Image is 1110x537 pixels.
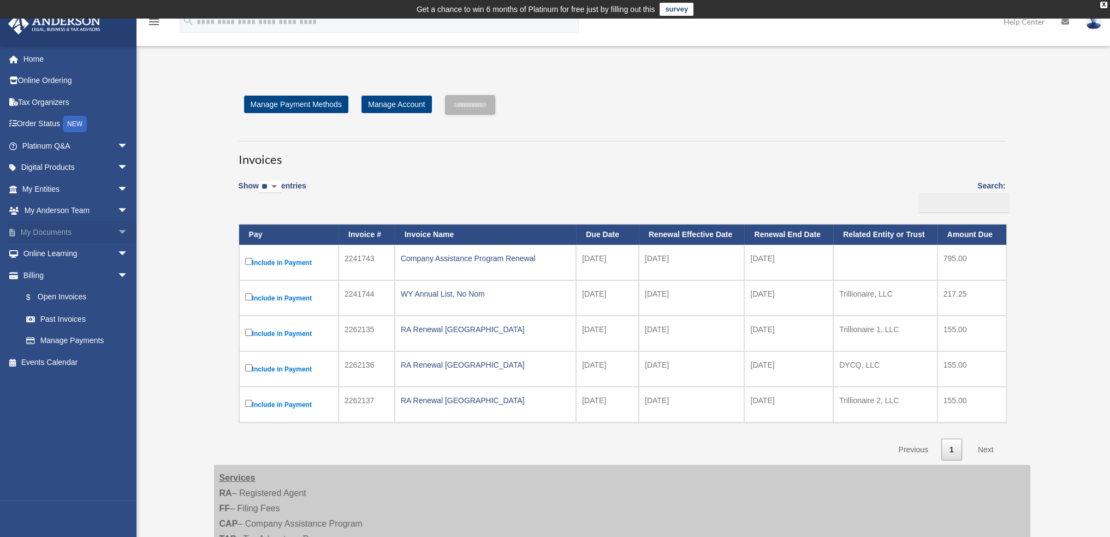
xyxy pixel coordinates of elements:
a: Billingarrow_drop_down [8,264,139,286]
a: menu [147,19,161,28]
td: [DATE] [639,316,745,351]
td: [DATE] [744,245,833,280]
i: search [182,15,194,27]
a: My Entitiesarrow_drop_down [8,178,145,200]
a: Online Learningarrow_drop_down [8,243,145,265]
th: Pay: activate to sort column descending [239,225,339,245]
th: Related Entity or Trust: activate to sort column ascending [833,225,937,245]
td: 795.00 [937,245,1006,280]
label: Include in Payment [245,398,333,411]
td: [DATE] [576,316,639,351]
label: Search: [915,179,1006,213]
label: Include in Payment [245,256,333,269]
td: [DATE] [639,280,745,316]
img: User Pic [1085,14,1102,29]
strong: RA [219,488,232,498]
span: $ [32,291,38,304]
a: My Anderson Teamarrow_drop_down [8,200,145,222]
div: NEW [63,116,87,132]
span: arrow_drop_down [117,178,139,200]
input: Include in Payment [245,400,252,407]
input: Include in Payment [245,258,252,265]
a: Platinum Q&Aarrow_drop_down [8,135,145,157]
td: [DATE] [576,280,639,316]
a: 1 [941,439,962,461]
td: [DATE] [639,387,745,422]
a: Manage Account [361,96,431,113]
td: 155.00 [937,351,1006,387]
a: Past Invoices [15,308,139,330]
td: 217.25 [937,280,1006,316]
th: Due Date: activate to sort column ascending [576,225,639,245]
th: Renewal Effective Date: activate to sort column ascending [639,225,745,245]
td: 2241744 [339,280,395,316]
a: Online Ordering [8,70,145,92]
div: RA Renewal [GEOGRAPHIC_DATA] [401,322,570,337]
td: [DATE] [576,387,639,422]
label: Include in Payment [245,327,333,340]
input: Include in Payment [245,329,252,336]
label: Include in Payment [245,362,333,376]
td: 2262135 [339,316,395,351]
div: Company Assistance Program Renewal [401,251,570,266]
td: [DATE] [744,316,833,351]
input: Search: [918,193,1010,214]
strong: CAP [219,519,238,528]
td: 155.00 [937,387,1006,422]
div: RA Renewal [GEOGRAPHIC_DATA] [401,393,570,408]
td: [DATE] [639,351,745,387]
td: [DATE] [744,351,833,387]
a: $Open Invoices [15,286,134,309]
a: Digital Productsarrow_drop_down [8,157,145,179]
span: arrow_drop_down [117,135,139,157]
span: arrow_drop_down [117,200,139,222]
td: [DATE] [744,387,833,422]
td: [DATE] [576,351,639,387]
a: Next [970,439,1002,461]
td: Trillionaire, LLC [833,280,937,316]
a: Manage Payments [15,330,139,352]
a: Manage Payment Methods [244,96,348,113]
label: Include in Payment [245,291,333,305]
a: Events Calendar [8,351,145,373]
td: Trillionaire 2, LLC [833,387,937,422]
a: My Documentsarrow_drop_down [8,221,145,243]
a: Order StatusNEW [8,113,145,135]
td: Trillionaire 1, LLC [833,316,937,351]
td: [DATE] [744,280,833,316]
input: Include in Payment [245,293,252,300]
div: Get a chance to win 6 months of Platinum for free just by filling out this [417,3,655,16]
input: Include in Payment [245,364,252,371]
img: Anderson Advisors Platinum Portal [5,13,104,34]
i: menu [147,15,161,28]
div: WY Annual List, No Nom [401,286,570,302]
span: arrow_drop_down [117,221,139,244]
div: RA Renewal [GEOGRAPHIC_DATA] [401,357,570,373]
div: close [1100,2,1107,8]
select: Showentries [259,181,281,193]
th: Renewal End Date: activate to sort column ascending [744,225,833,245]
td: 2262136 [339,351,395,387]
td: 155.00 [937,316,1006,351]
a: Previous [890,439,936,461]
a: Tax Organizers [8,91,145,113]
td: 2241743 [339,245,395,280]
strong: FF [219,504,230,513]
td: DYCQ, LLC [833,351,937,387]
span: arrow_drop_down [117,243,139,265]
strong: Services [219,473,256,482]
th: Invoice Name: activate to sort column ascending [395,225,576,245]
td: 2262137 [339,387,395,422]
span: arrow_drop_down [117,157,139,179]
th: Invoice #: activate to sort column ascending [339,225,395,245]
th: Amount Due: activate to sort column ascending [937,225,1006,245]
td: [DATE] [576,245,639,280]
a: survey [660,3,693,16]
td: [DATE] [639,245,745,280]
h3: Invoices [239,141,1006,168]
span: arrow_drop_down [117,264,139,287]
a: Home [8,48,145,70]
label: Show entries [239,179,306,204]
